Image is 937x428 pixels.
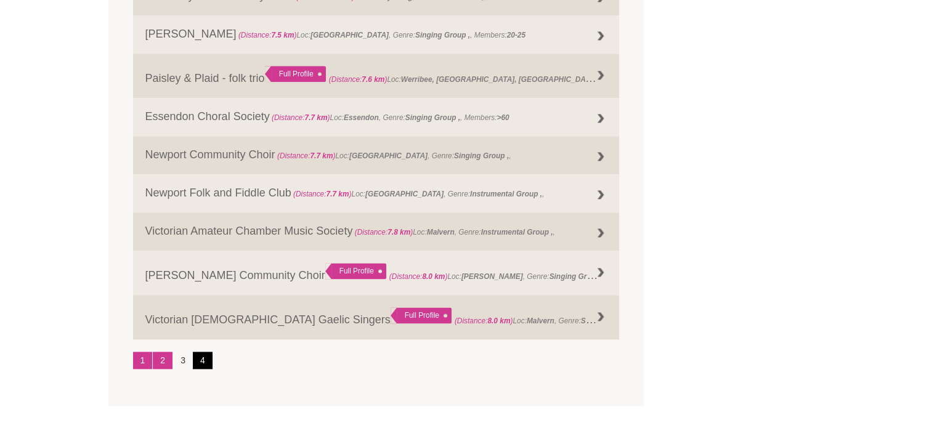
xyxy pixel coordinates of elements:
span: (Distance: ) [389,272,448,281]
strong: 7.7 km [326,190,349,198]
strong: 7.5 km [271,31,294,39]
span: Loc: , Genre: , [352,228,555,236]
strong: Malvern [527,317,554,325]
span: (Distance: ) [455,317,513,325]
strong: Instrumental Group , [481,228,553,236]
span: Loc: , Genre: , Members: [237,31,525,39]
strong: Singing Group , [415,31,470,39]
a: Victorian [DEMOGRAPHIC_DATA] Gaelic Singers Full Profile (Distance:8.0 km)Loc:Malvern, Genre:Sing... [133,295,620,339]
a: Essendon Choral Society (Distance:7.7 km)Loc:Essendon, Genre:Singing Group ,, Members:>60 [133,98,620,136]
strong: 7.7 km [310,151,333,160]
a: 4 [193,352,213,369]
span: (Distance: ) [293,190,352,198]
span: Loc: , Genre: , [455,313,638,326]
li: 3 [173,352,193,369]
strong: Instrumental Group , [470,190,542,198]
strong: 7.8 km [387,228,410,236]
strong: >60 [497,113,509,122]
strong: Singing Group , [454,151,509,160]
span: Loc: , Genre: , [389,269,606,281]
a: 1 [133,352,153,369]
span: Loc: , Genre: , [291,190,545,198]
strong: Singing Group , [550,269,604,281]
a: Paisley & Plaid - folk trio Full Profile (Distance:7.6 km)Loc:Werribee, [GEOGRAPHIC_DATA], [GEOGR... [133,54,620,98]
a: [PERSON_NAME] (Distance:7.5 km)Loc:[GEOGRAPHIC_DATA], Genre:Singing Group ,, Members:20-25 [133,15,620,54]
strong: [GEOGRAPHIC_DATA] [310,31,389,39]
strong: Singing Group , [405,113,460,122]
span: (Distance: ) [355,228,413,236]
a: Newport Community Choir (Distance:7.7 km)Loc:[GEOGRAPHIC_DATA], Genre:Singing Group ,, [133,136,620,174]
span: (Distance: ) [272,113,330,122]
strong: 8.0 km [422,272,445,281]
strong: 20-25 [507,31,525,39]
strong: Malvern [427,228,455,236]
strong: Essendon [344,113,379,122]
span: (Distance: ) [238,31,297,39]
strong: Werribee, [GEOGRAPHIC_DATA], [GEOGRAPHIC_DATA], [GEOGRAPHIC_DATA]. Western Suburbs. [GEOGRAPHIC_D... [401,72,828,84]
a: 2 [153,352,172,369]
strong: [GEOGRAPHIC_DATA] [349,151,428,160]
a: [PERSON_NAME] Community Choir Full Profile (Distance:8.0 km)Loc:[PERSON_NAME], Genre:Singing Grou... [133,251,620,295]
strong: Singing Group , [581,313,636,326]
div: Full Profile [265,66,326,82]
strong: [PERSON_NAME] [461,272,523,281]
span: (Distance: ) [329,75,387,84]
span: (Distance: ) [277,151,336,160]
a: Victorian Amateur Chamber Music Society (Distance:7.8 km)Loc:Malvern, Genre:Instrumental Group ,, [133,212,620,251]
strong: 7.7 km [304,113,327,122]
div: Full Profile [391,307,452,323]
strong: 7.6 km [362,75,384,84]
strong: 8.0 km [487,317,510,325]
a: Newport Folk and Fiddle Club (Distance:7.7 km)Loc:[GEOGRAPHIC_DATA], Genre:Instrumental Group ,, [133,174,620,212]
div: Full Profile [325,263,386,279]
strong: [GEOGRAPHIC_DATA] [365,190,444,198]
span: Loc: , Genre: , Members: [270,113,509,122]
span: Loc: , Genre: , [275,151,511,160]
